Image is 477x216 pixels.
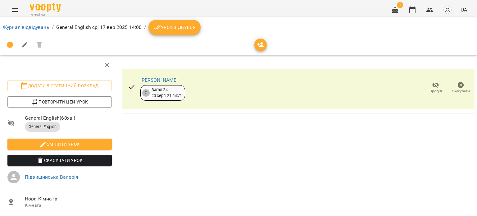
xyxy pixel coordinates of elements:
a: [PERSON_NAME] [140,77,178,83]
li: / [52,24,54,31]
span: For Business [30,13,61,17]
button: Скасувати [448,79,473,97]
button: Прогул [423,79,448,97]
button: Menu [7,2,22,17]
a: Журнал відвідувань [2,24,49,30]
p: Кімната [25,202,112,209]
span: Скасувати Урок [12,157,107,164]
span: General English [25,124,60,130]
div: Загал 24 20 серп - 21 лист [152,87,181,99]
img: Voopty Logo [30,3,61,12]
button: UA [458,4,470,16]
span: Змінити урок [12,140,107,148]
div: 7 [142,89,150,97]
span: Повторити цей урок [12,98,107,106]
li: / [144,24,146,31]
span: 1 [397,2,403,8]
button: Урок відбувся [148,20,201,35]
span: UA [461,7,467,13]
button: Скасувати Урок [7,155,112,166]
span: Скасувати [452,89,470,94]
a: Підвишинська Валерія [25,174,78,180]
button: Змінити урок [7,139,112,150]
span: Прогул [429,89,442,94]
nav: breadcrumb [2,20,475,35]
span: Нова Кімната [25,195,112,203]
span: Додати в статичний розклад [12,82,107,90]
button: Повторити цей урок [7,96,112,108]
button: Додати в статичний розклад [7,80,112,91]
span: Урок відбувся [153,24,196,31]
span: General English ( 60 хв. ) [25,114,112,122]
p: General English ср, 17 вер 2025 14:00 [56,24,142,31]
img: avatar_s.png [443,6,452,14]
